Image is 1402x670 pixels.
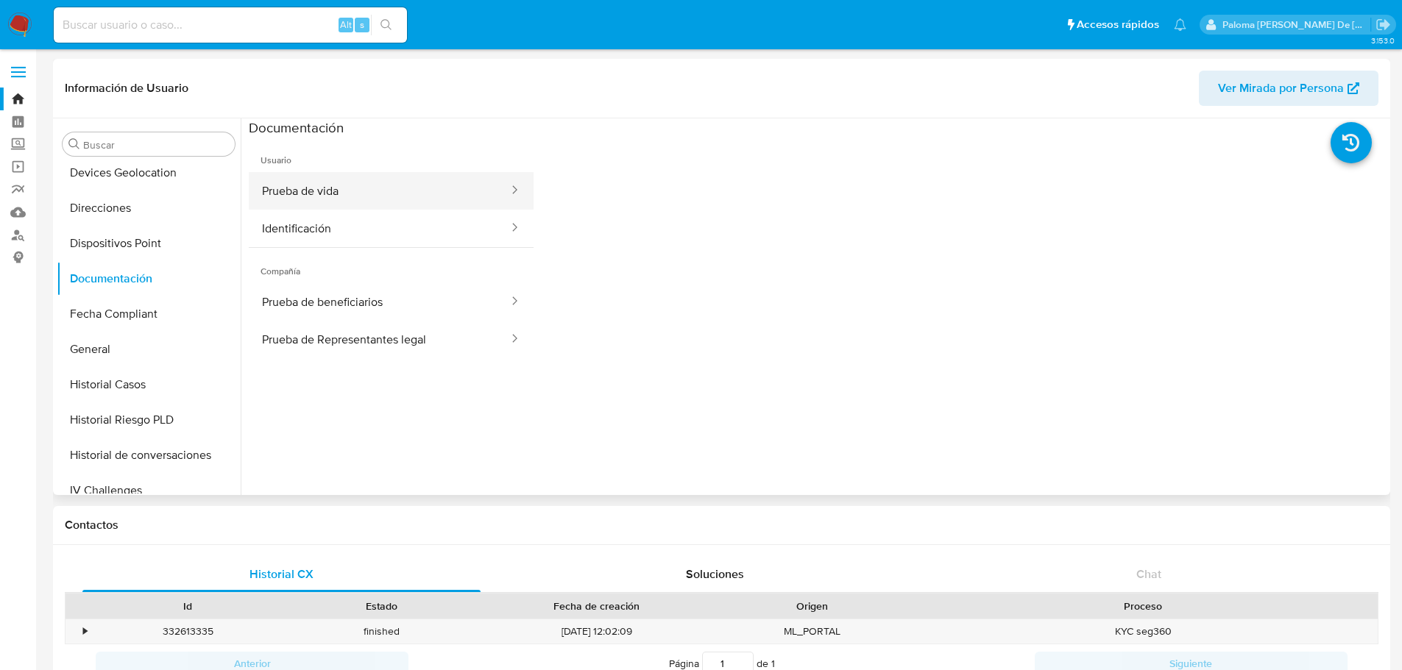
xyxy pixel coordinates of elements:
[478,619,715,644] div: [DATE] 12:02:09
[1218,71,1344,106] span: Ver Mirada por Persona
[57,261,241,296] button: Documentación
[715,619,909,644] div: ML_PORTAL
[919,599,1367,613] div: Proceso
[1077,17,1159,32] span: Accesos rápidos
[57,438,241,473] button: Historial de conversaciones
[1136,566,1161,582] span: Chat
[686,566,744,582] span: Soluciones
[57,296,241,332] button: Fecha Compliant
[68,138,80,150] button: Buscar
[57,473,241,508] button: IV Challenges
[57,190,241,226] button: Direcciones
[57,332,241,367] button: General
[57,402,241,438] button: Historial Riesgo PLD
[295,599,468,613] div: Estado
[1222,18,1371,32] p: paloma.falcondesoto@mercadolibre.cl
[65,81,188,96] h1: Información de Usuario
[285,619,478,644] div: finished
[1199,71,1378,106] button: Ver Mirada por Persona
[83,138,229,152] input: Buscar
[57,226,241,261] button: Dispositivos Point
[1174,18,1186,31] a: Notificaciones
[340,18,352,32] span: Alt
[57,367,241,402] button: Historial Casos
[102,599,275,613] div: Id
[371,15,401,35] button: search-icon
[360,18,364,32] span: s
[726,599,899,613] div: Origen
[57,155,241,190] button: Devices Geolocation
[65,518,1378,532] h1: Contactos
[83,624,87,638] div: •
[249,566,314,582] span: Historial CX
[909,619,1378,644] div: KYC seg360
[54,15,407,35] input: Buscar usuario o caso...
[91,619,285,644] div: 332613335
[1376,17,1391,32] a: Salir
[489,599,705,613] div: Fecha de creación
